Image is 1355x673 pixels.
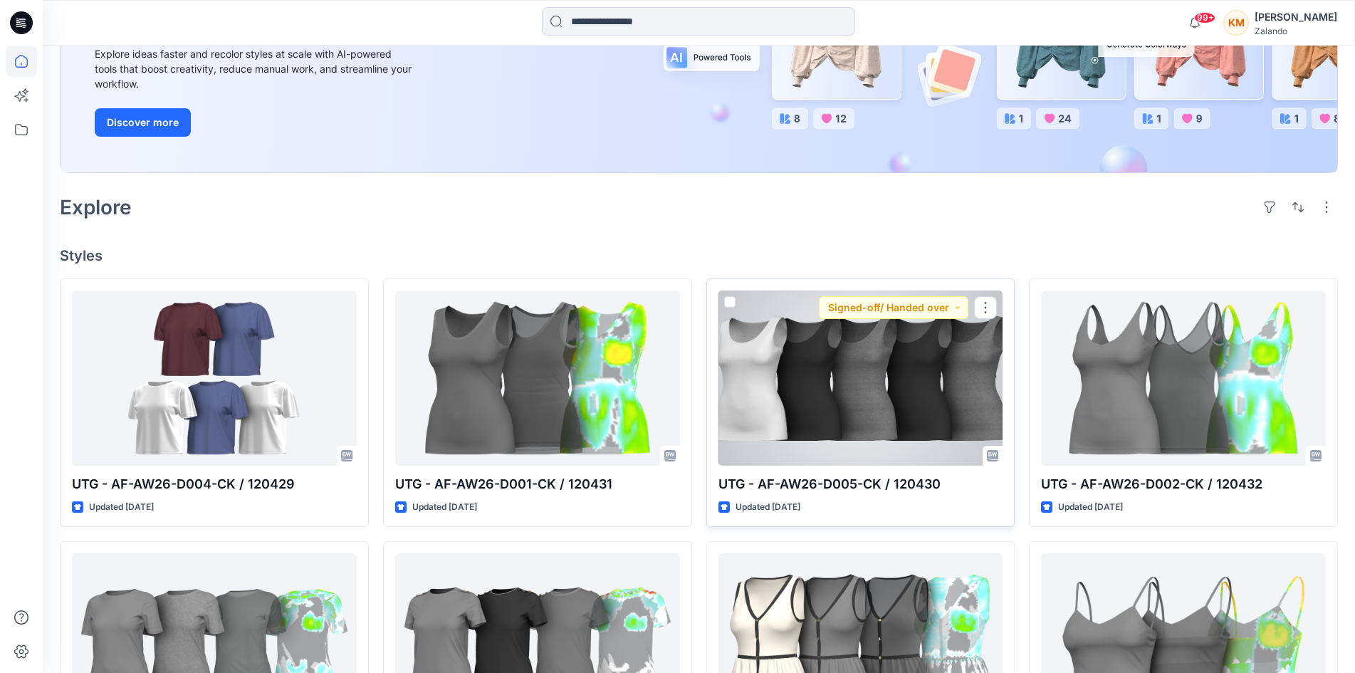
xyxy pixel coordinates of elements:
p: UTG - AF-AW26-D002-CK / 120432 [1041,474,1326,494]
div: Zalando [1255,26,1337,36]
a: Discover more [95,108,415,137]
p: Updated [DATE] [1058,500,1123,515]
a: UTG - AF-AW26-D004-CK / 120429 [72,291,357,466]
div: KM [1223,10,1249,36]
a: UTG - AF-AW26-D002-CK / 120432 [1041,291,1326,466]
p: Updated [DATE] [412,500,477,515]
h2: Explore [60,196,132,219]
a: UTG - AF-AW26-D005-CK / 120430 [718,291,1003,466]
p: UTG - AF-AW26-D005-CK / 120430 [718,474,1003,494]
p: UTG - AF-AW26-D001-CK / 120431 [395,474,680,494]
p: Updated [DATE] [89,500,154,515]
p: Updated [DATE] [736,500,800,515]
span: 99+ [1194,12,1215,24]
div: [PERSON_NAME] [1255,9,1337,26]
div: Explore ideas faster and recolor styles at scale with AI-powered tools that boost creativity, red... [95,46,415,91]
p: UTG - AF-AW26-D004-CK / 120429 [72,474,357,494]
a: UTG - AF-AW26-D001-CK / 120431 [395,291,680,466]
h4: Styles [60,247,1338,264]
button: Discover more [95,108,191,137]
